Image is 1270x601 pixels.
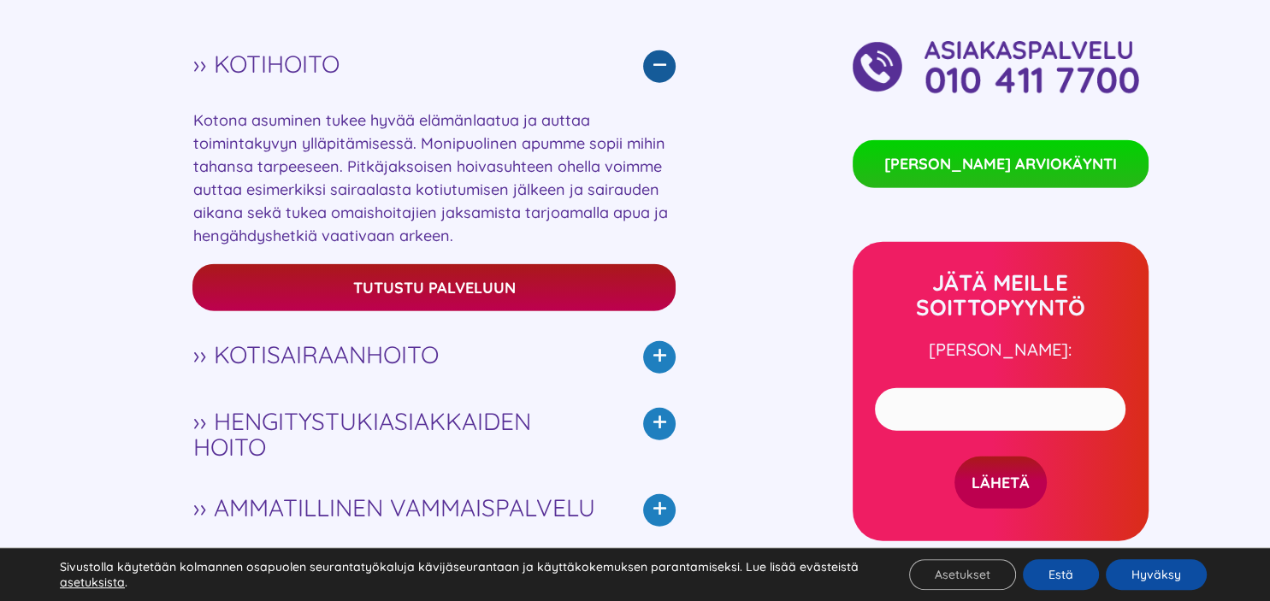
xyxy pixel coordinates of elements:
button: Estä [1023,559,1099,590]
button: Hyväksy [1106,559,1207,590]
span: ›› KOTISAIRAANHOITO [192,341,605,367]
p: Sivustolla käytetään kolmannen osapuolen seurantatyökaluja kävijäseurantaan ja käyttäkokemuksen p... [60,559,867,590]
button: Asetukset [909,559,1016,590]
a: Tutustu palveluun [192,263,676,310]
span: Tutustu palveluun [353,278,516,296]
a: Asset 1 [853,34,1149,56]
span: ›› HENGITYSTUKIASIAKKAIDEN HOITO [192,408,605,459]
button: asetuksista [60,574,125,590]
p: [PERSON_NAME]: [861,336,1140,362]
span: ›› AMMATILLINEN VAMMAISPALVELU [192,494,605,520]
a: ›› KOTISAIRAANHOITO [192,323,676,390]
input: LÄHETÄ [954,456,1047,508]
strong: JÄTÄ MEILLE SOITTOPYYNTÖ [916,268,1085,321]
span: [PERSON_NAME] ARVIOKÄYNTI [884,152,1117,174]
div: Kotona asuminen tukee hyvää elämänlaatua ja auttaa toimintakyvyn ylläpitämisessä. Monipuolinen ap... [192,99,676,323]
a: [PERSON_NAME] ARVIOKÄYNTI [853,139,1149,187]
a: ›› KOTIHOITO [192,32,676,99]
a: ›› AMMATILLINEN VAMMAISPALVELU [192,476,676,543]
a: ›› HENGITYSTUKIASIAKKAIDEN HOITO [192,390,676,476]
form: Yhteydenottolomake [875,379,1125,508]
span: ›› KOTIHOITO [192,50,605,76]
